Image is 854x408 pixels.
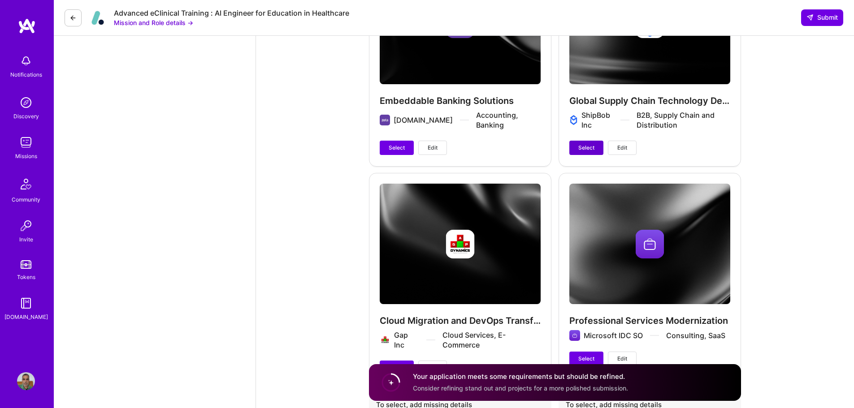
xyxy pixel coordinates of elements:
[428,144,438,152] span: Edit
[617,144,627,152] span: Edit
[12,195,40,204] div: Community
[17,294,35,312] img: guide book
[418,361,447,375] button: Edit
[17,94,35,112] img: discovery
[608,141,637,155] button: Edit
[17,217,35,235] img: Invite
[17,372,35,390] img: User Avatar
[608,352,637,366] button: Edit
[17,52,35,70] img: bell
[569,141,603,155] button: Select
[18,18,36,34] img: logo
[389,144,405,152] span: Select
[114,9,349,18] div: Advanced eClinical Training : AI Engineer for Education in Healthcare
[15,173,37,195] img: Community
[17,133,35,151] img: teamwork
[413,372,628,382] h4: Your application meets some requirements but should be refined.
[17,272,35,282] div: Tokens
[380,361,414,375] button: Select
[10,70,42,79] div: Notifications
[21,260,31,269] img: tokens
[617,355,627,363] span: Edit
[4,312,48,322] div: [DOMAIN_NAME]
[569,352,603,366] button: Select
[380,141,414,155] button: Select
[13,112,39,121] div: Discovery
[15,372,37,390] a: User Avatar
[69,14,77,21] i: icon LeftArrowDark
[806,14,814,21] i: icon SendLight
[413,384,628,392] span: Consider refining stand out and projects for a more polished submission.
[578,144,594,152] span: Select
[418,141,447,155] button: Edit
[578,355,594,363] span: Select
[114,18,193,27] button: Mission and Role details →
[806,13,838,22] span: Submit
[19,235,33,244] div: Invite
[89,9,107,27] img: Company Logo
[15,151,37,161] div: Missions
[801,9,843,26] button: Submit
